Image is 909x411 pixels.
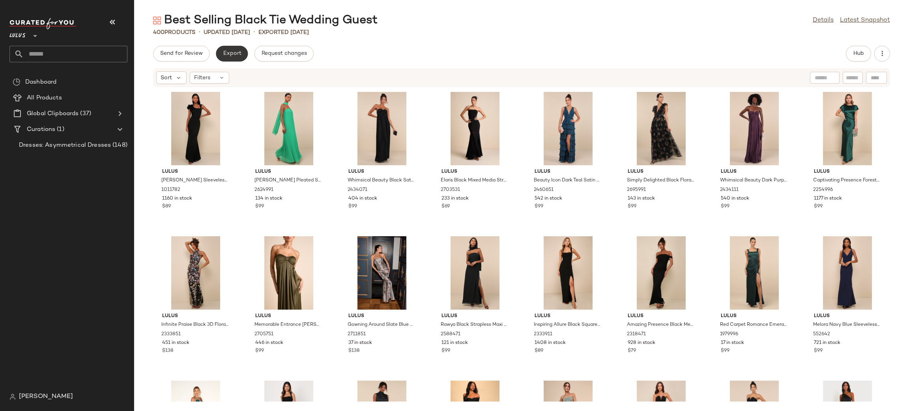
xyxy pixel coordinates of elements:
[162,168,229,176] span: Lulus
[27,109,79,118] span: Global Clipboards
[348,347,359,355] span: $138
[528,92,608,165] img: 11902881_2460651.jpg
[348,331,366,338] span: 2711851
[627,187,646,194] span: 2695991
[194,74,210,82] span: Filters
[348,340,372,347] span: 37 in stock
[27,93,62,103] span: All Products
[348,195,377,202] span: 404 in stock
[342,92,422,165] img: 11789001_2434071.jpg
[27,125,55,134] span: Curations
[441,203,450,210] span: $69
[441,177,508,184] span: Elaris Black Mixed Media Strapless Maxi Dress
[441,331,460,338] span: 2588471
[627,321,694,329] span: Amazing Presence Black Mesh Ruched Column Maxi Dress
[9,394,16,400] img: svg%3e
[19,141,111,150] span: Dresses: Asymmetrical Dresses
[348,177,415,184] span: Whimsical Beauty Black Satin Plisse Strapless Maxi Dress
[254,321,322,329] span: Memorable Entrance [PERSON_NAME] Strapless Satin Maxi Dress
[254,187,273,194] span: 2624991
[162,340,189,347] span: 451 in stock
[720,177,787,184] span: Whimsical Beauty Dark Purple Satin Plisse Strapless Maxi Dress
[628,203,636,210] span: $99
[435,236,515,310] img: 12477121_2588471.jpg
[628,340,655,347] span: 928 in stock
[721,347,729,355] span: $99
[853,50,864,57] span: Hub
[156,92,236,165] img: 11133961_1011782.jpg
[161,74,172,82] span: Sort
[162,195,192,202] span: 1160 in stock
[441,340,468,347] span: 121 in stock
[814,195,842,202] span: 1177 in stock
[535,203,543,210] span: $99
[814,168,881,176] span: Lulus
[223,50,241,57] span: Export
[261,50,307,57] span: Request changes
[813,187,833,194] span: 2254996
[9,18,77,29] img: cfy_white_logo.C9jOOHJF.svg
[720,187,739,194] span: 2434111
[721,340,744,347] span: 17 in stock
[348,187,367,194] span: 2434071
[628,195,655,202] span: 143 in stock
[720,331,738,338] span: 1979996
[813,321,880,329] span: Melora Navy Blue Sleeveless Maxi Dress
[814,203,823,210] span: $99
[255,203,264,210] span: $99
[534,331,552,338] span: 2333911
[160,50,203,57] span: Send for Review
[255,168,322,176] span: Lulus
[621,236,701,310] img: 11372421_2318471.jpg
[441,195,469,202] span: 233 in stock
[348,203,357,210] span: $99
[627,331,646,338] span: 2318471
[162,203,171,210] span: $89
[435,92,515,165] img: 2703531_02_front_2025-07-09.jpg
[216,46,248,62] button: Export
[720,321,787,329] span: Red Carpet Romance Emerald Green Satin Square Neck Maxi Dress
[628,168,695,176] span: Lulus
[714,236,794,310] img: 12619521_1979996.jpg
[535,313,602,320] span: Lulus
[814,340,840,347] span: 721 in stock
[253,28,255,37] span: •
[808,236,887,310] img: 11393701_552642.jpg
[840,16,890,25] a: Latest Snapshot
[153,46,209,62] button: Send for Review
[441,313,509,320] span: Lulus
[535,195,562,202] span: 542 in stock
[153,13,378,28] div: Best Selling Black Tie Wedding Guest
[846,46,871,62] button: Hub
[441,187,460,194] span: 2703531
[628,313,695,320] span: Lulus
[255,313,322,320] span: Lulus
[161,321,228,329] span: Infinite Praise Black 3D Floral Embroidered Halter Maxi Dress
[721,313,788,320] span: Lulus
[441,168,509,176] span: Lulus
[19,392,73,402] span: [PERSON_NAME]
[156,236,236,310] img: 11478501_2333851.jpg
[348,168,415,176] span: Lulus
[342,236,422,310] img: 13025541_2711851.jpg
[535,347,543,355] span: $89
[258,28,309,37] p: Exported [DATE]
[249,92,329,165] img: 12615501_2624991.jpg
[162,347,173,355] span: $138
[198,28,200,37] span: •
[813,16,834,25] a: Details
[161,187,180,194] span: 1011782
[441,347,450,355] span: $99
[161,331,181,338] span: 2333851
[813,331,830,338] span: 552642
[813,177,880,184] span: Captivating Presence Forest Green Satin Cowl Back Maxi Dress
[348,313,415,320] span: Lulus
[721,195,749,202] span: 540 in stock
[528,236,608,310] img: 11503681_2333911.jpg
[153,17,161,24] img: svg%3e
[204,28,250,37] p: updated [DATE]
[621,92,701,165] img: 2695991_01_hero.jpg
[627,177,694,184] span: Simply Delighted Black Floral Mesh Ruffled Backless Maxi Dress
[721,168,788,176] span: Lulus
[534,177,601,184] span: Beauty Icon Dark Teal Satin Pleated Tiered Lace-Up Maxi Dress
